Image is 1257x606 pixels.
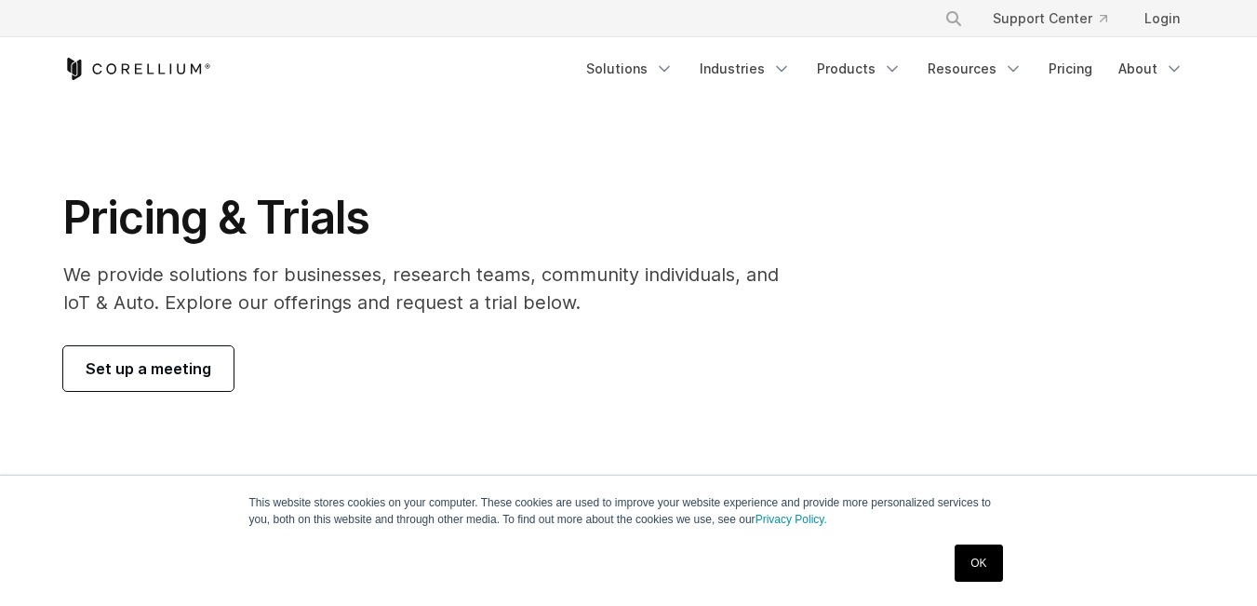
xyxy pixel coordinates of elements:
p: This website stores cookies on your computer. These cookies are used to improve your website expe... [249,494,1009,528]
a: OK [955,545,1002,582]
h1: Pricing & Trials [63,190,805,246]
a: Login [1130,2,1195,35]
div: Navigation Menu [922,2,1195,35]
a: Privacy Policy. [756,513,827,526]
button: Search [937,2,970,35]
a: Industries [689,52,802,86]
a: About [1107,52,1195,86]
a: Set up a meeting [63,346,234,391]
span: Set up a meeting [86,357,211,380]
a: Products [806,52,913,86]
a: Support Center [978,2,1122,35]
div: Navigation Menu [575,52,1195,86]
a: Corellium Home [63,58,211,80]
a: Pricing [1037,52,1103,86]
a: Solutions [575,52,685,86]
a: Resources [916,52,1034,86]
p: We provide solutions for businesses, research teams, community individuals, and IoT & Auto. Explo... [63,261,805,316]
